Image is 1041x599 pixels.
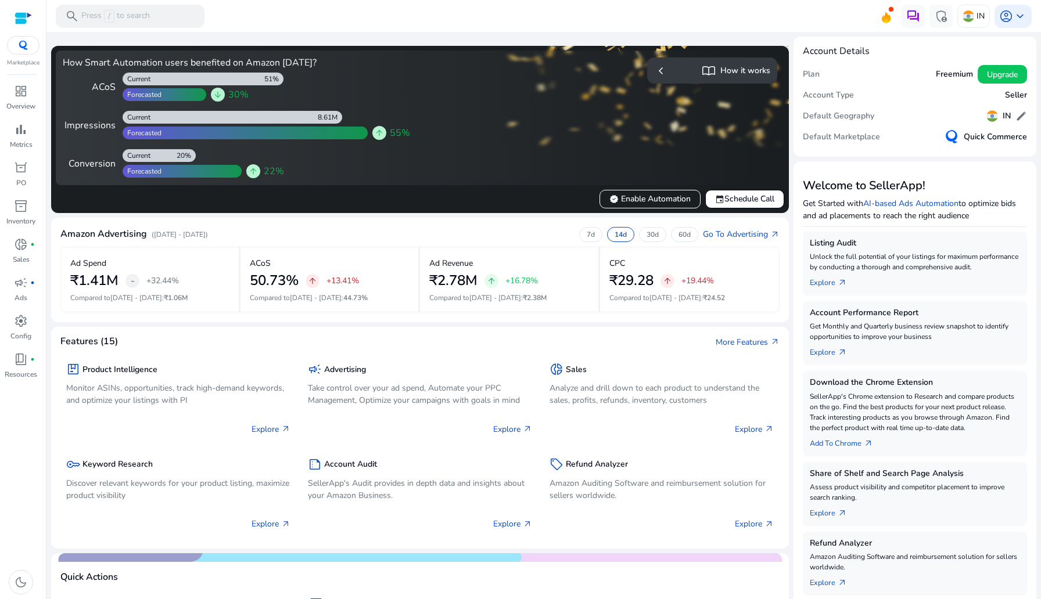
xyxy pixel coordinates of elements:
img: QC-logo.svg [945,130,959,144]
span: arrow_outward [770,230,780,239]
h4: Features (15) [60,336,118,347]
div: Conversion [63,157,116,171]
span: event [715,194,724,204]
h2: ₹2.78M [429,272,478,289]
span: dashboard [14,84,28,98]
span: - [131,274,135,288]
p: Press to search [81,10,150,23]
p: Discover relevant keywords for your product listing, maximize product visibility [66,477,290,501]
p: Get Monthly and Quarterly business review snapshot to identify opportunities to improve your busi... [810,321,1020,342]
p: Compared to : [70,293,229,303]
h5: Advertising [324,365,366,375]
p: +19.44% [681,277,714,285]
p: Config [10,331,31,341]
h5: Default Marketplace [803,132,880,142]
span: fiber_manual_record [30,357,35,362]
span: arrow_outward [764,424,774,434]
p: Unlock the full potential of your listings for maximum performance by conducting a thorough and c... [810,251,1020,272]
h5: Freemium [936,70,973,80]
h5: Default Geography [803,111,874,121]
span: arrow_outward [838,278,847,287]
span: 44.73% [343,293,368,302]
h5: Refund Analyzer [810,539,1020,549]
h5: Account Type [803,91,854,100]
span: account_circle [999,9,1013,23]
a: AI-based Ads Automation [863,198,959,209]
p: ACoS [250,257,271,269]
span: edit [1015,110,1027,122]
span: ₹1.06M [164,293,188,302]
span: 55% [390,126,410,140]
a: Add To Chrome [810,433,882,449]
h5: IN [1003,111,1011,121]
p: Amazon Auditing Software and reimbursement solution for sellers worldwide. [550,477,774,501]
p: Explore [252,518,290,530]
span: summarize [308,457,322,471]
div: ACoS [63,80,116,94]
div: Current [123,113,150,122]
span: verified [609,194,619,204]
h4: Amazon Advertising [60,229,147,240]
span: campaign [308,362,322,376]
p: ([DATE] - [DATE]) [152,229,208,240]
p: 30d [647,230,659,239]
img: QC-logo.svg [13,41,34,50]
span: arrow_upward [249,167,258,176]
a: Explorearrow_outward [810,272,856,288]
span: arrow_outward [764,519,774,529]
img: in.svg [986,110,998,122]
button: admin_panel_settings [929,5,953,28]
span: arrow_outward [281,424,290,434]
h3: Welcome to SellerApp! [803,179,1027,193]
p: Metrics [10,139,33,150]
span: [DATE] - [DATE] [469,293,521,302]
p: CPC [609,257,625,269]
p: Sales [13,254,30,265]
p: Compared to : [429,293,589,303]
p: Compared to : [250,293,410,303]
h5: How it works [720,66,770,76]
span: arrow_upward [487,276,496,286]
p: Explore [493,423,532,435]
p: Inventory [6,216,35,226]
div: Impressions [63,118,116,132]
div: Current [123,151,150,160]
span: [DATE] - [DATE] [649,293,701,302]
span: 30% [228,88,249,102]
div: Forecasted [123,90,161,99]
p: Ads [15,293,27,303]
h5: Quick Commerce [964,132,1027,142]
p: +32.44% [146,277,179,285]
p: 7d [587,230,595,239]
span: orders [14,161,28,175]
span: chevron_left [654,64,668,78]
p: Take control over your ad spend, Automate your PPC Management, Optimize your campaigns with goals... [308,382,532,406]
span: arrow_outward [523,424,532,434]
span: arrow_outward [838,578,847,587]
span: arrow_outward [864,439,873,448]
h2: ₹1.41M [70,272,119,289]
h5: Product Intelligence [82,365,157,375]
p: Compared to : [609,293,770,303]
span: Enable Automation [609,193,691,205]
button: verifiedEnable Automation [600,190,701,208]
p: SellerApp's Audit provides in depth data and insights about your Amazon Business. [308,477,532,501]
span: Schedule Call [715,193,774,205]
span: arrow_downward [213,90,222,99]
h5: Share of Shelf and Search Page Analysis [810,469,1020,479]
span: book_4 [14,352,28,366]
span: arrow_outward [838,348,847,357]
span: arrow_outward [770,337,780,347]
a: Explorearrow_outward [810,503,856,519]
span: package [66,362,80,376]
span: admin_panel_settings [934,9,948,23]
span: donut_small [14,237,28,251]
span: key [66,457,80,471]
button: eventSchedule Call [705,190,784,208]
p: Explore [735,423,774,435]
p: Amazon Auditing Software and reimbursement solution for sellers worldwide. [810,551,1020,572]
span: donut_small [550,362,563,376]
p: PO [16,178,26,188]
p: +13.41% [326,277,359,285]
p: Explore [493,518,532,530]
